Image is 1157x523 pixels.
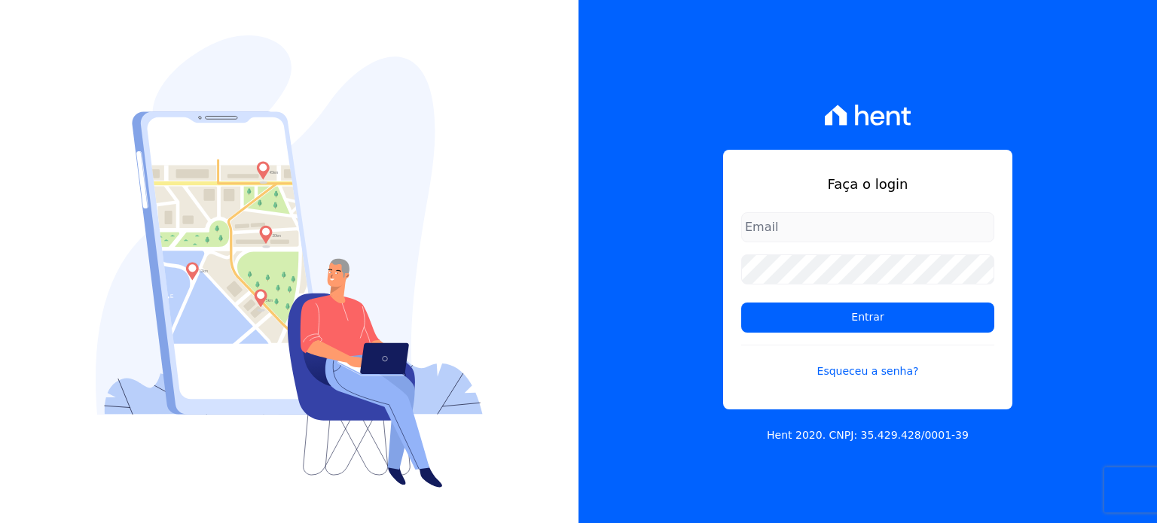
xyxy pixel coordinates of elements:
[741,212,994,242] input: Email
[96,35,483,488] img: Login
[767,427,969,443] p: Hent 2020. CNPJ: 35.429.428/0001-39
[741,345,994,379] a: Esqueceu a senha?
[741,303,994,333] input: Entrar
[741,174,994,194] h1: Faça o login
